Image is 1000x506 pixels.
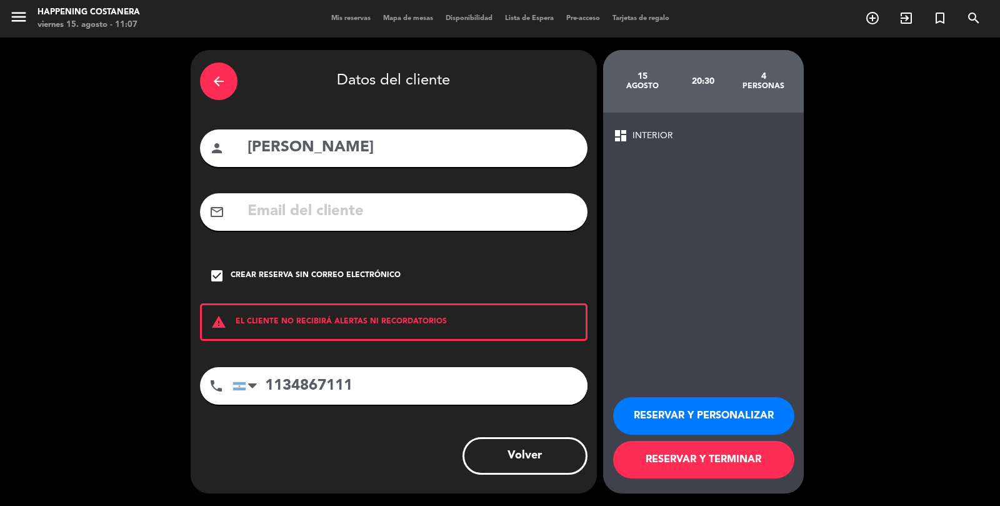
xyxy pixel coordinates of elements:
[9,8,28,31] button: menu
[462,437,587,475] button: Volver
[246,135,578,161] input: Nombre del cliente
[932,11,947,26] i: turned_in_not
[672,59,733,103] div: 20:30
[613,397,794,435] button: RESERVAR Y PERSONALIZAR
[37,6,140,19] div: Happening Costanera
[233,368,262,404] div: Argentina: +54
[377,15,439,22] span: Mapa de mesas
[209,378,224,393] i: phone
[439,15,499,22] span: Disponibilidad
[209,141,224,156] i: person
[632,129,673,143] span: INTERIOR
[612,81,673,91] div: agosto
[613,441,794,478] button: RESERVAR Y TERMINAR
[231,270,401,282] div: Crear reserva sin correo electrónico
[325,15,377,22] span: Mis reservas
[899,11,914,26] i: exit_to_app
[733,81,794,91] div: personas
[499,15,560,22] span: Lista de Espera
[209,205,224,220] i: mail_outline
[200,59,587,103] div: Datos del cliente
[560,15,606,22] span: Pre-acceso
[209,268,224,283] i: check_box
[612,71,673,81] div: 15
[202,315,236,330] i: warning
[9,8,28,26] i: menu
[246,199,578,225] input: Email del cliente
[613,128,628,143] span: dashboard
[966,11,981,26] i: search
[37,19,140,31] div: viernes 15. agosto - 11:07
[606,15,676,22] span: Tarjetas de regalo
[232,367,587,405] input: Número de teléfono...
[865,11,880,26] i: add_circle_outline
[200,303,587,341] div: EL CLIENTE NO RECIBIRÁ ALERTAS NI RECORDATORIOS
[211,74,226,89] i: arrow_back
[733,71,794,81] div: 4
